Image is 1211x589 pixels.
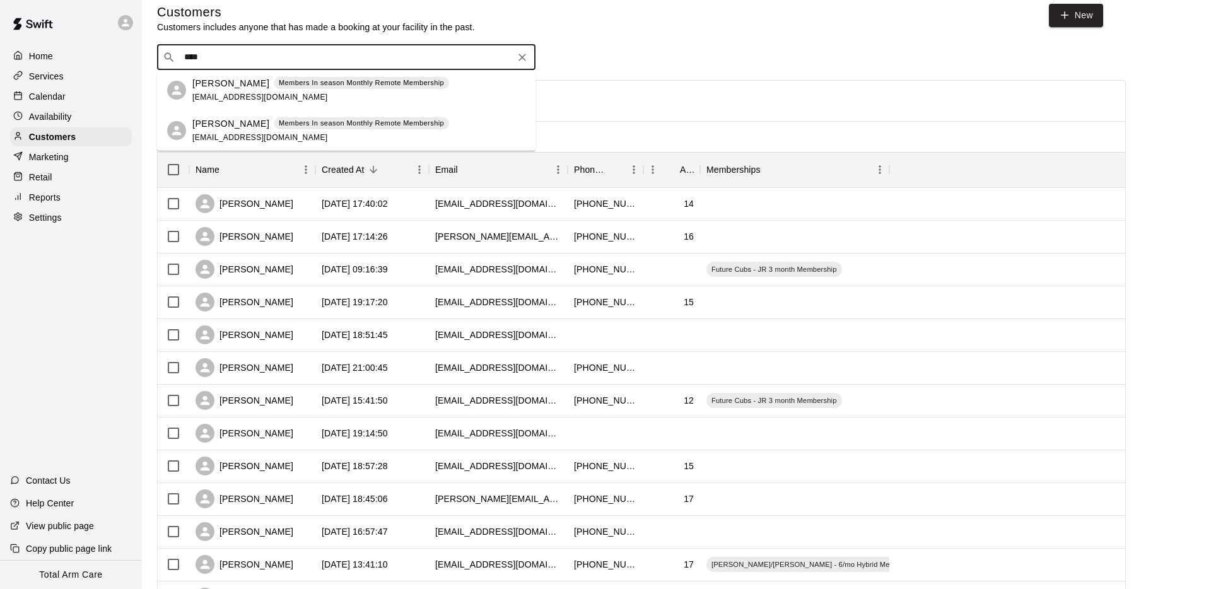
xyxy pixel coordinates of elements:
[29,90,66,103] p: Calendar
[761,161,778,178] button: Sort
[435,493,561,505] div: r.j.baldwin2020@gmail.com
[410,160,429,179] button: Menu
[684,394,694,407] div: 12
[10,127,132,146] a: Customers
[29,151,69,163] p: Marketing
[322,296,388,308] div: 2025-09-18 19:17:20
[157,21,475,33] p: Customers includes anyone that has made a booking at your facility in the past.
[29,171,52,184] p: Retail
[624,160,643,179] button: Menu
[322,525,388,538] div: 2025-09-15 16:57:47
[192,117,269,131] p: [PERSON_NAME]
[29,110,72,123] p: Availability
[574,263,637,276] div: +19735258120
[435,361,561,374] div: ryanmnugent@gmail.com
[196,194,293,213] div: [PERSON_NAME]
[157,4,475,21] h5: Customers
[315,152,429,187] div: Created At
[574,525,637,538] div: +19088724994
[322,427,388,440] div: 2025-09-15 19:14:50
[157,45,535,70] div: Search customers by name or email
[10,107,132,126] div: Availability
[322,152,365,187] div: Created At
[196,358,293,377] div: [PERSON_NAME]
[574,394,637,407] div: +19733094198
[26,542,112,555] p: Copy public page link
[429,152,568,187] div: Email
[10,148,132,166] a: Marketing
[322,329,388,341] div: 2025-09-18 18:51:45
[574,493,637,505] div: +19734079774
[435,230,561,243] div: ernest.p.guevara@icloud.com
[10,47,132,66] a: Home
[189,152,315,187] div: Name
[574,197,637,210] div: +19737272250
[29,191,61,204] p: Reports
[29,211,62,224] p: Settings
[574,558,637,571] div: +14847888652
[549,160,568,179] button: Menu
[322,230,388,243] div: 2025-09-19 17:14:26
[574,296,637,308] div: +19295534543
[196,457,293,475] div: [PERSON_NAME]
[684,230,694,243] div: 16
[574,460,637,472] div: +12014012673
[435,460,561,472] div: rgkalocsay@gmail.com
[322,460,388,472] div: 2025-09-15 18:57:28
[700,152,889,187] div: Memberships
[435,427,561,440] div: kingjaci@icloud.com
[870,160,889,179] button: Menu
[10,188,132,207] a: Reports
[574,230,637,243] div: +12013166394
[435,558,561,571] div: brstell5@yahoo.com
[322,361,388,374] div: 2025-09-16 21:00:45
[29,50,53,62] p: Home
[196,152,219,187] div: Name
[10,87,132,106] div: Calendar
[10,168,132,187] a: Retail
[684,197,694,210] div: 14
[167,81,186,100] div: Debra Todaro
[574,361,637,374] div: +12019606695
[192,77,269,90] p: [PERSON_NAME]
[607,161,624,178] button: Sort
[1049,4,1103,27] a: New
[196,522,293,541] div: [PERSON_NAME]
[574,152,607,187] div: Phone Number
[322,558,388,571] div: 2025-09-15 13:41:10
[10,208,132,227] a: Settings
[706,262,842,277] div: Future Cubs - JR 3 month Membership
[196,227,293,246] div: [PERSON_NAME]
[29,131,76,143] p: Customers
[167,121,186,140] div: Andrew Todaro
[365,161,382,178] button: Sort
[322,493,388,505] div: 2025-09-15 18:45:06
[196,260,293,279] div: [PERSON_NAME]
[322,197,388,210] div: 2025-09-19 17:40:02
[196,555,293,574] div: [PERSON_NAME]
[435,296,561,308] div: orssss16@gmail.com
[458,161,476,178] button: Sort
[192,133,328,142] span: [EMAIL_ADDRESS][DOMAIN_NAME]
[435,197,561,210] div: connorjclarke1@gmail.com
[29,70,64,83] p: Services
[26,497,74,510] p: Help Center
[706,393,842,408] div: Future Cubs - JR 3 month Membership
[643,152,700,187] div: Age
[196,391,293,410] div: [PERSON_NAME]
[706,557,925,572] div: [PERSON_NAME]/[PERSON_NAME] - 6/mo Hybrid Membership
[196,489,293,508] div: [PERSON_NAME]
[10,67,132,86] a: Services
[196,325,293,344] div: [PERSON_NAME]
[435,329,561,341] div: markrojas@aol.com
[706,559,925,569] span: [PERSON_NAME]/[PERSON_NAME] - 6/mo Hybrid Membership
[706,152,761,187] div: Memberships
[26,520,94,532] p: View public page
[662,161,680,178] button: Sort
